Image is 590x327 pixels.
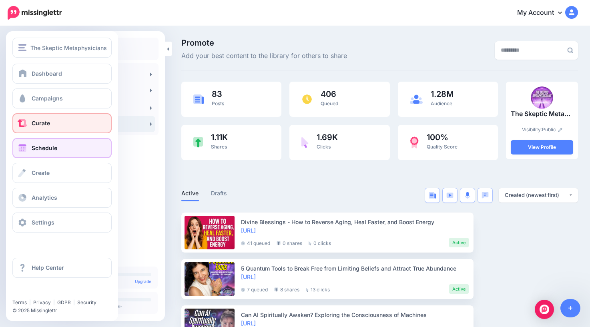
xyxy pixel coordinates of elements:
[193,137,203,148] img: share-green.png
[535,300,554,319] div: Open Intercom Messenger
[567,47,573,53] img: search-grey-6.png
[558,128,562,132] img: pencil.png
[12,163,112,183] a: Create
[317,133,338,141] span: 1.69K
[511,126,573,134] p: Visibility:
[317,144,331,150] span: Clicks
[531,86,553,109] img: 398694559_755142363325592_1851666557881600205_n-bsa141941_thumb.jpg
[77,299,96,305] a: Security
[12,288,74,296] iframe: Twitter Follow Button
[499,188,578,203] button: Created (newest first)
[12,113,112,133] a: Curate
[12,299,27,305] a: Terms
[73,299,75,305] span: |
[241,320,256,327] a: [URL]
[306,288,309,292] img: pointer-grey.png
[309,238,331,247] li: 0 clicks
[12,307,118,315] li: © 2025 Missinglettr
[12,258,112,278] a: Help Center
[431,100,452,106] span: Audience
[427,133,458,141] span: 100%
[193,94,204,104] img: article-blue.png
[12,188,112,208] a: Analytics
[449,284,469,294] li: Active
[309,241,311,245] img: pointer-grey.png
[446,193,454,198] img: video-blue.png
[12,88,112,108] a: Campaigns
[449,238,469,247] li: Active
[32,95,63,102] span: Campaigns
[29,299,31,305] span: |
[542,126,562,132] a: Public
[32,194,57,201] span: Analytics
[33,299,51,305] a: Privacy
[410,136,419,148] img: prize-red.png
[32,120,50,126] span: Curate
[241,288,245,292] img: clock-grey-darker.png
[12,213,112,233] a: Settings
[18,44,26,51] img: menu.png
[274,287,278,292] img: share-grey.png
[482,192,489,199] img: chat-square-blue.png
[241,238,270,247] li: 41 queued
[511,109,573,119] p: The Skeptic Metaphysicians
[57,299,71,305] a: GDPR
[321,90,338,98] span: 406
[277,238,302,247] li: 0 shares
[306,284,330,294] li: 13 clicks
[301,137,309,148] img: pointer-purple.png
[241,227,256,234] a: [URL]
[32,169,50,176] span: Create
[212,90,224,98] span: 83
[181,189,199,198] a: Active
[53,299,55,305] span: |
[181,51,347,61] span: Add your best content to the library for others to share
[511,140,573,154] a: View Profile
[30,43,107,52] span: The Skeptic Metaphysicians
[32,219,54,226] span: Settings
[241,311,469,319] div: Can AI Spiritually Awaken? Exploring the Consciousness of Machines
[212,100,224,106] span: Posts
[181,39,347,47] span: Promote
[321,100,338,106] span: Queued
[32,264,64,271] span: Help Center
[274,284,299,294] li: 8 shares
[241,264,469,273] div: 5 Quantum Tools to Break Free from Limiting Beliefs and Attract True Abundance
[12,138,112,158] a: Schedule
[211,189,227,198] a: Drafts
[211,133,228,141] span: 1.11K
[431,90,454,98] span: 1.28M
[277,241,281,245] img: share-grey.png
[8,6,62,20] img: Missinglettr
[241,241,245,245] img: clock-grey-darker.png
[505,191,568,199] div: Created (newest first)
[211,144,227,150] span: Shares
[12,64,112,84] a: Dashboard
[427,144,458,150] span: Quality Score
[241,284,268,294] li: 7 queued
[410,94,423,104] img: users-blue.png
[509,3,578,23] a: My Account
[301,94,313,105] img: clock.png
[241,273,256,280] a: [URL]
[241,218,469,226] div: Divine Blessings - How to Reverse Aging, Heal Faster, and Boost Energy
[32,70,62,77] span: Dashboard
[32,144,57,151] span: Schedule
[465,192,470,199] img: microphone.png
[12,38,112,58] button: The Skeptic Metaphysicians
[429,192,436,199] img: article-blue.png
